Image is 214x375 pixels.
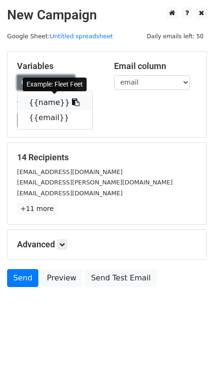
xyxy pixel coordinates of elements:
a: Daily emails left: 50 [143,33,207,40]
a: +11 more [17,203,57,215]
h5: Advanced [17,239,197,250]
small: Google Sheet: [7,33,113,40]
h5: Variables [17,61,100,71]
a: {{email}} [18,110,92,125]
a: Untitled spreadsheet [50,33,113,40]
a: Send [7,269,38,287]
h5: 14 Recipients [17,152,197,163]
h5: Email column [114,61,197,71]
small: [EMAIL_ADDRESS][DOMAIN_NAME] [17,190,123,197]
div: Example: Fleet Feet [23,78,87,91]
a: Send Test Email [85,269,157,287]
a: Copy/paste... [17,75,75,90]
small: [EMAIL_ADDRESS][DOMAIN_NAME] [17,168,123,175]
iframe: Chat Widget [167,330,214,375]
h2: New Campaign [7,7,207,23]
a: Preview [41,269,82,287]
a: {{name}} [18,95,92,110]
small: [EMAIL_ADDRESS][PERSON_NAME][DOMAIN_NAME] [17,179,173,186]
span: Daily emails left: 50 [143,31,207,42]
